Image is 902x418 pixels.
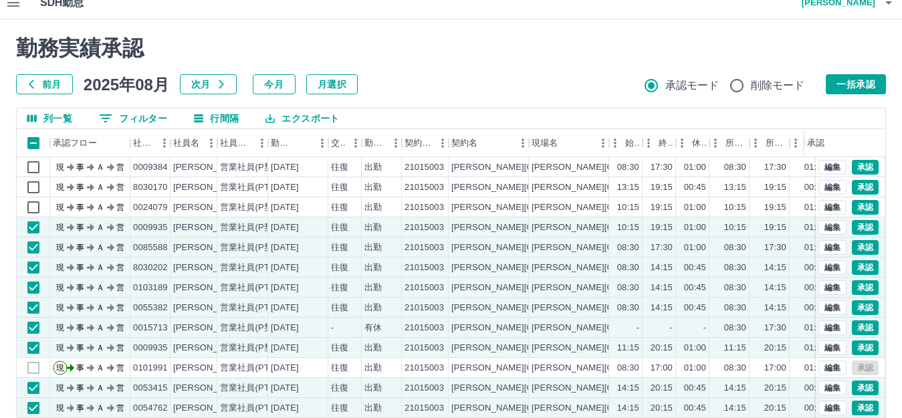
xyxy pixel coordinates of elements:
[451,201,616,214] div: [PERSON_NAME][GEOGRAPHIC_DATA]
[766,129,787,157] div: 所定終業
[617,221,639,234] div: 10:15
[220,322,285,334] div: 営業社員(P契約)
[532,262,871,274] div: [PERSON_NAME][GEOGRAPHIC_DATA]立[PERSON_NAME][GEOGRAPHIC_DATA]
[116,343,124,352] text: 営
[331,241,348,254] div: 往復
[96,243,104,252] text: Ａ
[362,129,402,157] div: 勤務区分
[173,129,199,157] div: 社員名
[405,201,444,214] div: 21015003
[364,181,382,194] div: 出勤
[76,203,84,212] text: 事
[173,262,246,274] div: [PERSON_NAME]
[96,303,104,312] text: Ａ
[451,181,616,194] div: [PERSON_NAME][GEOGRAPHIC_DATA]
[593,133,613,153] button: メニュー
[133,221,168,234] div: 0009935
[804,181,826,194] div: 00:45
[405,262,444,274] div: 21015003
[818,200,847,215] button: 編集
[725,129,747,157] div: 所定開始
[643,129,676,157] div: 終業
[76,263,84,272] text: 事
[116,163,124,172] text: 営
[651,241,673,254] div: 17:30
[220,262,290,274] div: 営業社員(PT契約)
[133,282,168,294] div: 0103189
[56,163,64,172] text: 現
[852,300,879,315] button: 承認
[405,181,444,194] div: 21015003
[173,342,246,354] div: [PERSON_NAME]
[331,181,348,194] div: 往復
[532,362,871,375] div: [PERSON_NAME][GEOGRAPHIC_DATA]立[PERSON_NAME][GEOGRAPHIC_DATA]
[617,342,639,354] div: 11:15
[818,280,847,295] button: 編集
[364,302,382,314] div: 出勤
[331,382,348,395] div: 往復
[405,302,444,314] div: 21015003
[312,133,332,153] button: メニュー
[133,181,168,194] div: 8030170
[405,241,444,254] div: 21015003
[684,221,706,234] div: 01:00
[651,201,673,214] div: 19:15
[818,160,847,175] button: 編集
[750,129,790,157] div: 所定終業
[804,161,826,174] div: 01:00
[684,282,706,294] div: 00:45
[818,381,847,395] button: 編集
[331,322,334,334] div: -
[133,201,168,214] div: 0024079
[651,282,673,294] div: 14:15
[96,343,104,352] text: Ａ
[268,129,328,157] div: 勤務日
[532,342,871,354] div: [PERSON_NAME][GEOGRAPHIC_DATA]立[PERSON_NAME][GEOGRAPHIC_DATA]
[220,129,252,157] div: 社員区分
[116,243,124,252] text: 営
[220,161,285,174] div: 営業社員(P契約)
[56,303,64,312] text: 現
[173,362,246,375] div: [PERSON_NAME]
[532,129,558,157] div: 現場名
[764,282,786,294] div: 14:15
[405,282,444,294] div: 21015003
[271,161,299,174] div: [DATE]
[804,221,826,234] div: 01:00
[852,160,879,175] button: 承認
[617,241,639,254] div: 08:30
[617,262,639,274] div: 08:30
[764,241,786,254] div: 17:30
[364,201,382,214] div: 出勤
[364,161,382,174] div: 出勤
[220,241,285,254] div: 営業社員(P契約)
[692,129,707,157] div: 休憩
[116,303,124,312] text: 営
[76,223,84,232] text: 事
[804,241,826,254] div: 01:00
[116,363,124,373] text: 営
[451,161,616,174] div: [PERSON_NAME][GEOGRAPHIC_DATA]
[271,342,299,354] div: [DATE]
[364,221,382,234] div: 出勤
[84,74,169,94] h5: 2025年08月
[818,240,847,255] button: 編集
[724,221,746,234] div: 10:15
[651,221,673,234] div: 19:15
[617,161,639,174] div: 08:30
[532,382,871,395] div: [PERSON_NAME][GEOGRAPHIC_DATA]立[PERSON_NAME][GEOGRAPHIC_DATA]
[818,180,847,195] button: 編集
[651,342,673,354] div: 20:15
[617,181,639,194] div: 13:15
[724,342,746,354] div: 11:15
[684,302,706,314] div: 00:45
[676,129,709,157] div: 休憩
[220,362,290,375] div: 営業社員(PT契約)
[532,241,871,254] div: [PERSON_NAME][GEOGRAPHIC_DATA]立[PERSON_NAME][GEOGRAPHIC_DATA]
[609,129,643,157] div: 始業
[637,322,639,334] div: -
[220,302,290,314] div: 営業社員(PT契約)
[651,161,673,174] div: 17:30
[764,342,786,354] div: 20:15
[451,282,616,294] div: [PERSON_NAME][GEOGRAPHIC_DATA]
